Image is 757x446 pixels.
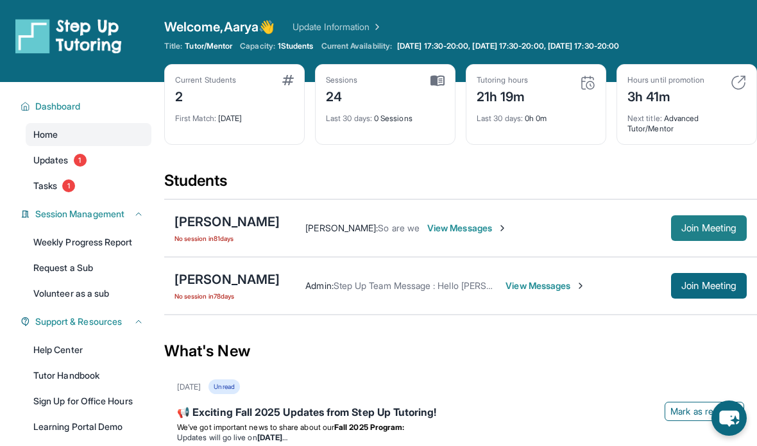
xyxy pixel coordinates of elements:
[711,401,747,436] button: chat-button
[174,291,280,301] span: No session in 78 days
[326,106,445,124] div: 0 Sessions
[175,85,236,106] div: 2
[477,106,595,124] div: 0h 0m
[185,41,232,51] span: Tutor/Mentor
[26,123,151,146] a: Home
[26,338,151,361] a: Help Center
[627,106,746,134] div: Advanced Tutor/Mentor
[326,113,372,123] span: Last 30 days :
[164,323,757,379] div: What's New
[326,85,358,106] div: 24
[26,415,151,438] a: Learning Portal Demo
[506,279,586,292] span: View Messages
[282,75,294,85] img: card
[627,113,662,123] span: Next title :
[175,106,294,124] div: [DATE]
[177,422,334,432] span: We’ve got important news to share about our
[35,208,124,220] span: Session Management
[477,113,523,123] span: Last 30 days :
[33,128,58,141] span: Home
[477,75,528,85] div: Tutoring hours
[26,149,151,172] a: Updates1
[33,179,57,192] span: Tasks
[477,85,528,106] div: 21h 19m
[74,154,87,167] span: 1
[26,282,151,305] a: Volunteer as a sub
[33,154,69,167] span: Updates
[334,422,404,432] strong: Fall 2025 Program:
[395,41,622,51] a: [DATE] 17:30-20:00, [DATE] 17:30-20:00, [DATE] 17:30-20:00
[26,174,151,197] a: Tasks1
[580,75,595,90] img: card
[164,170,757,199] div: Students
[208,379,239,394] div: Unread
[175,75,236,85] div: Current Students
[26,364,151,387] a: Tutor Handbook
[627,75,704,85] div: Hours until promotion
[240,41,275,51] span: Capacity:
[26,231,151,254] a: Weekly Progress Report
[731,75,746,90] img: card
[305,280,333,291] span: Admin :
[293,21,382,33] a: Update Information
[427,222,507,235] span: View Messages
[164,41,182,51] span: Title:
[174,213,280,231] div: [PERSON_NAME]
[670,405,723,418] span: Mark as read
[378,222,420,233] span: So are we
[26,390,151,413] a: Sign Up for Office Hours
[15,18,122,54] img: logo
[326,75,358,85] div: Sessions
[257,433,287,442] strong: [DATE]
[681,282,736,290] span: Join Meeting
[177,404,744,422] div: 📢 Exciting Fall 2025 Updates from Step Up Tutoring!
[575,281,586,291] img: Chevron-Right
[430,75,445,87] img: card
[175,113,216,123] span: First Match :
[278,41,314,51] span: 1 Students
[305,222,378,233] span: [PERSON_NAME] :
[174,233,280,244] span: No session in 81 days
[370,21,382,33] img: Chevron Right
[30,100,144,113] button: Dashboard
[164,18,275,36] span: Welcome, Aarya 👋
[665,402,744,421] button: Mark as read
[62,179,75,192] span: 1
[397,41,619,51] span: [DATE] 17:30-20:00, [DATE] 17:30-20:00, [DATE] 17:30-20:00
[177,382,201,392] div: [DATE]
[497,223,507,233] img: Chevron-Right
[321,41,392,51] span: Current Availability:
[174,270,280,288] div: [PERSON_NAME]
[26,256,151,279] a: Request a Sub
[35,100,81,113] span: Dashboard
[671,273,747,299] button: Join Meeting
[627,85,704,106] div: 3h 41m
[30,315,144,328] button: Support & Resources
[177,433,744,443] li: Updates will go live on
[681,224,736,232] span: Join Meeting
[30,208,144,220] button: Session Management
[671,215,747,241] button: Join Meeting
[35,315,122,328] span: Support & Resources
